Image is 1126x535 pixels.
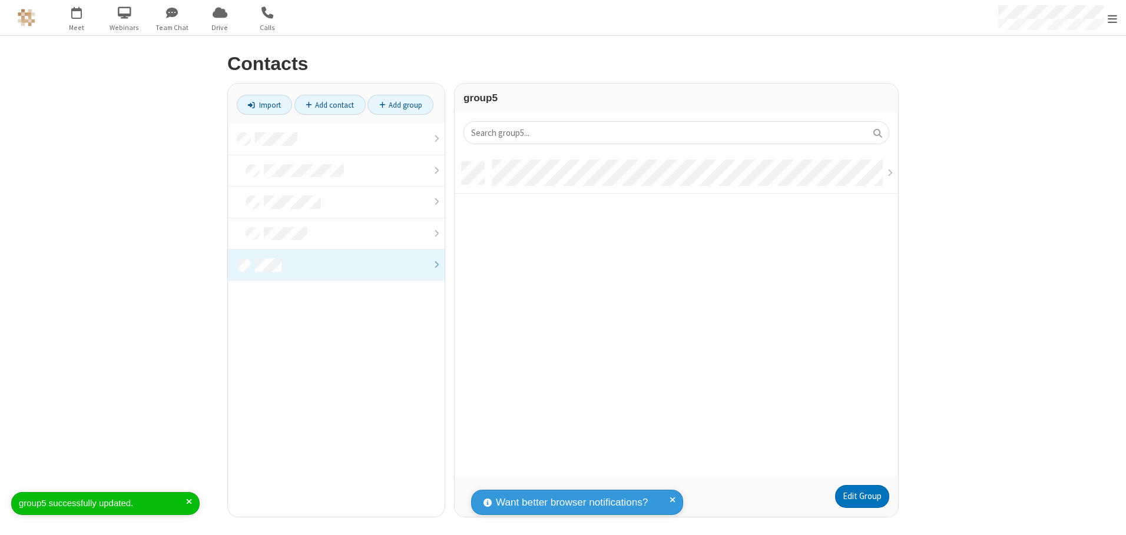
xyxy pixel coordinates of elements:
a: Add contact [294,95,366,115]
img: QA Selenium DO NOT DELETE OR CHANGE [18,9,35,26]
a: Edit Group [835,485,889,509]
span: Meet [55,22,99,33]
a: Import [237,95,292,115]
span: Want better browser notifications? [496,495,648,510]
a: Add group [367,95,433,115]
span: Calls [246,22,290,33]
span: Team Chat [150,22,194,33]
div: group5 successfully updated. [19,497,186,510]
span: Webinars [102,22,147,33]
h3: group5 [463,92,889,104]
span: Drive [198,22,242,33]
h2: Contacts [227,54,899,74]
div: grid [455,153,898,476]
input: Search group5... [463,121,889,144]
